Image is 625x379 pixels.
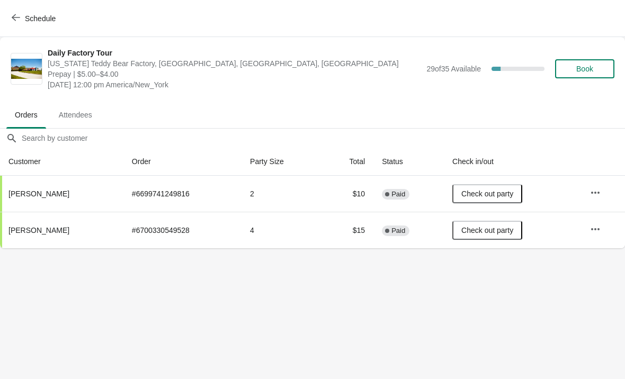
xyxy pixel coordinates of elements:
[5,9,64,28] button: Schedule
[8,226,69,234] span: [PERSON_NAME]
[322,212,373,248] td: $15
[461,189,513,198] span: Check out party
[48,58,421,69] span: [US_STATE] Teddy Bear Factory, [GEOGRAPHIC_DATA], [GEOGRAPHIC_DATA], [GEOGRAPHIC_DATA]
[452,184,522,203] button: Check out party
[48,79,421,90] span: [DATE] 12:00 pm America/New_York
[50,105,101,124] span: Attendees
[426,65,481,73] span: 29 of 35 Available
[11,59,42,79] img: Daily Factory Tour
[373,148,444,176] th: Status
[452,221,522,240] button: Check out party
[576,65,593,73] span: Book
[322,148,373,176] th: Total
[242,176,322,212] td: 2
[48,48,421,58] span: Daily Factory Tour
[123,148,242,176] th: Order
[461,226,513,234] span: Check out party
[25,14,56,23] span: Schedule
[8,189,69,198] span: [PERSON_NAME]
[123,212,242,248] td: # 6700330549528
[391,227,405,235] span: Paid
[391,190,405,198] span: Paid
[444,148,582,176] th: Check in/out
[48,69,421,79] span: Prepay | $5.00–$4.00
[242,212,322,248] td: 4
[555,59,614,78] button: Book
[322,176,373,212] td: $10
[6,105,46,124] span: Orders
[123,176,242,212] td: # 6699741249816
[242,148,322,176] th: Party Size
[21,129,625,148] input: Search by customer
